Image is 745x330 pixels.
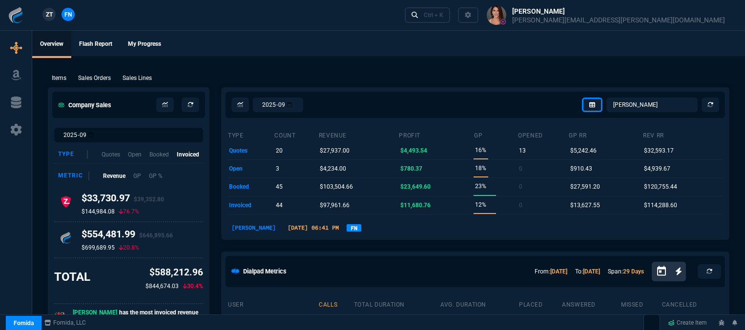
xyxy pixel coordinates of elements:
[133,172,141,180] p: GP
[71,31,120,58] a: Flash Report
[575,267,600,276] p: To:
[347,224,361,232] a: FN
[52,74,66,82] p: Items
[318,297,353,311] th: calls
[149,150,169,159] p: Booked
[274,128,318,141] th: count
[550,268,567,275] a: [DATE]
[644,144,674,157] p: $32,593.17
[353,297,440,311] th: total duration
[228,159,274,177] td: open
[276,162,279,175] p: 3
[320,162,346,175] p: $4,234.00
[475,179,486,193] p: 23%
[134,196,164,203] span: $39,352.80
[78,74,111,82] p: Sales Orders
[570,162,592,175] p: $910.43
[623,268,644,275] a: 29 Days
[475,161,486,175] p: 18%
[82,228,173,244] h4: $554,481.99
[517,128,568,141] th: opened
[400,198,431,212] p: $11,680.76
[119,244,139,252] p: 20.8%
[424,11,443,19] div: Ctrl + K
[243,267,287,276] h5: Dialpad Metrics
[355,312,438,326] p: 12h 13m
[128,150,142,159] p: Open
[228,141,274,159] td: quotes
[320,198,350,212] p: $97,961.66
[228,128,274,141] th: type
[145,266,203,280] p: $588,212.96
[642,128,723,141] th: Rev RR
[644,180,677,194] p: $120,755.44
[656,264,675,278] button: Open calendar
[276,144,283,157] p: 20
[570,198,600,212] p: $13,627.55
[102,150,120,159] p: Quotes
[32,31,71,58] a: Overview
[123,74,152,82] p: Sales Lines
[644,198,677,212] p: $114,288.60
[644,162,670,175] p: $4,939.67
[82,244,115,252] p: $699,689.95
[46,10,53,19] span: ZT
[320,312,352,326] p: 1421
[54,310,65,324] p: 🎉
[145,282,179,291] p: $844,674.03
[568,128,642,141] th: GP RR
[120,31,169,58] a: My Progress
[519,180,522,194] p: 0
[662,297,724,311] th: cancelled
[82,192,164,208] h4: $33,730.97
[440,297,518,311] th: avg. duration
[400,162,422,175] p: $780.37
[519,198,522,212] p: 0
[82,208,115,215] p: $144,984.08
[518,297,561,311] th: placed
[475,143,486,157] p: 16%
[149,172,163,180] p: GP %
[320,180,353,194] p: $103,504.66
[284,223,343,232] p: [DATE] 06:41 PM
[519,144,526,157] p: 13
[400,144,427,157] p: $4,493.54
[474,128,517,141] th: GP
[276,180,283,194] p: 45
[621,297,662,311] th: missed
[441,312,517,326] p: 40s
[570,180,600,194] p: $27,591.20
[535,267,567,276] p: From:
[228,178,274,196] td: booked
[563,312,619,326] p: 11
[318,128,399,141] th: revenue
[608,267,644,276] p: Span:
[54,270,90,284] h3: TOTAL
[570,144,597,157] p: $5,242.46
[73,308,203,326] p: has the most invoiced revenue this month.
[400,180,431,194] p: $23,649.60
[73,309,117,317] span: [PERSON_NAME]
[622,312,660,326] p: 5
[58,100,111,110] h5: Company Sales
[276,198,283,212] p: 44
[183,282,203,291] p: 30.4%
[229,312,317,326] p: [PERSON_NAME]
[228,196,274,214] td: invoiced
[228,297,318,311] th: user
[320,144,350,157] p: $27,937.00
[561,297,621,311] th: answered
[583,268,600,275] a: [DATE]
[398,128,474,141] th: Profit
[520,312,560,326] p: 1089
[119,208,139,215] p: 76.7%
[64,10,72,19] span: FN
[519,162,522,175] p: 0
[177,150,199,159] p: Invoiced
[228,223,280,232] p: [PERSON_NAME]
[664,315,711,330] a: Create Item
[58,150,88,159] div: Type
[41,318,89,327] a: msbcCompanyName
[475,198,486,212] p: 12%
[139,232,173,239] span: $646,895.66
